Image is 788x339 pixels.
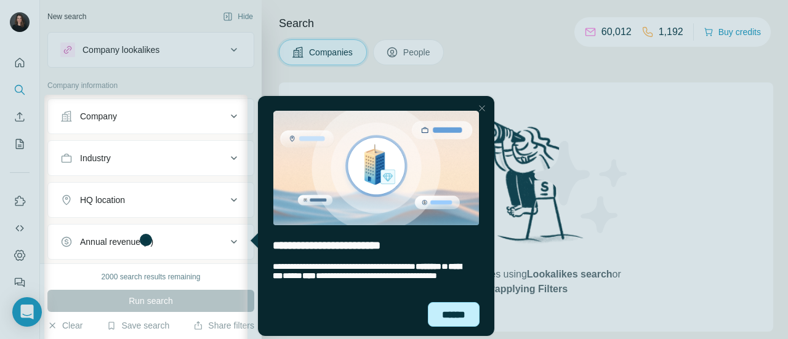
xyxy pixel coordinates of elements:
[48,143,254,173] button: Industry
[247,94,497,339] iframe: Tooltip
[47,319,82,332] button: Clear
[193,319,254,332] button: Share filters
[48,185,254,215] button: HQ location
[48,227,254,257] button: Annual revenue ($)
[80,194,125,206] div: HQ location
[80,236,153,248] div: Annual revenue ($)
[107,319,169,332] button: Save search
[102,271,201,282] div: 2000 search results remaining
[80,152,111,164] div: Industry
[80,110,117,122] div: Company
[48,102,254,131] button: Company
